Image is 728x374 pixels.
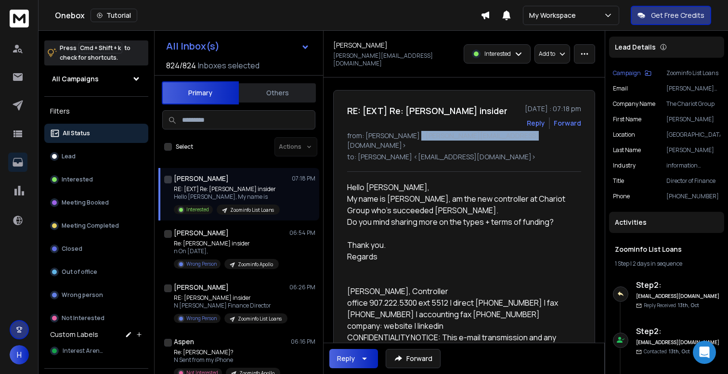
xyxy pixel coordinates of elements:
[644,348,690,355] p: Contacted
[291,338,315,346] p: 06:16 PM
[174,302,287,310] p: N [PERSON_NAME] Finance Director
[62,268,97,276] p: Out of office
[631,6,711,25] button: Get Free Credits
[347,104,507,117] h1: RE: [EXT] Re: [PERSON_NAME] insider
[10,345,29,364] button: H
[162,81,239,104] button: Primary
[292,175,315,182] p: 07:18 PM
[44,262,148,282] button: Out of office
[615,260,718,268] div: |
[230,206,274,214] p: Zoominfo List Loans
[50,330,98,339] h3: Custom Labels
[678,302,699,309] span: 13th, Oct
[527,118,545,128] button: Reply
[174,348,280,356] p: Re: [PERSON_NAME]?
[329,349,378,368] button: Reply
[666,69,720,77] p: Zoominfo List Loans
[609,212,724,233] div: Activities
[158,37,317,56] button: All Inbox(s)
[174,193,280,201] p: Hello [PERSON_NAME], My name is
[44,124,148,143] button: All Status
[636,339,720,346] h6: [EMAIL_ADDRESS][DOMAIN_NAME]
[238,261,273,268] p: Zoominfo Apollo
[239,82,316,103] button: Others
[166,41,220,51] h1: All Inbox(s)
[174,356,280,364] p: N Sent from my iPhone
[44,309,148,328] button: Not Interested
[666,193,720,200] p: [PHONE_NUMBER]
[613,177,624,185] p: title
[529,11,580,20] p: My Workspace
[44,341,148,361] button: Interest Arena
[615,259,629,268] span: 1 Step
[78,42,122,53] span: Cmd + Shift + k
[238,315,282,322] p: Zoominfo List Loans
[174,247,279,255] p: n On [DATE],
[484,50,511,58] p: Interested
[633,259,682,268] span: 2 days in sequence
[666,131,720,139] p: [GEOGRAPHIC_DATA]
[347,131,581,150] p: from: [PERSON_NAME] <[PERSON_NAME][EMAIL_ADDRESS][DOMAIN_NAME]>
[44,147,148,166] button: Lead
[289,284,315,291] p: 06:26 PM
[525,104,581,114] p: [DATE] : 07:18 pm
[666,146,720,154] p: [PERSON_NAME]
[174,283,229,292] h1: [PERSON_NAME]
[44,193,148,212] button: Meeting Booked
[60,43,130,63] p: Press to check for shortcuts.
[55,9,481,22] div: Onebox
[333,40,388,50] h1: [PERSON_NAME]
[174,174,229,183] h1: [PERSON_NAME]
[62,176,93,183] p: Interested
[62,199,109,206] p: Meeting Booked
[613,69,641,77] p: Campaign
[174,337,194,347] h1: Aspen
[539,50,555,58] p: Add to
[44,285,148,305] button: Wrong person
[44,170,148,189] button: Interested
[62,153,76,160] p: Lead
[91,9,137,22] button: Tutorial
[52,74,99,84] h1: All Campaigns
[62,314,104,322] p: Not Interested
[613,85,628,92] p: Email
[666,100,720,108] p: The Chariot Group
[636,293,720,300] h6: [EMAIL_ADDRESS][DOMAIN_NAME]
[63,129,90,137] p: All Status
[166,60,196,71] span: 824 / 824
[62,222,119,230] p: Meeting Completed
[644,302,699,309] p: Reply Received
[554,118,581,128] div: Forward
[613,146,641,154] p: Last Name
[669,348,690,355] span: 13th, Oct
[613,193,630,200] p: Phone
[613,131,635,139] p: location
[613,69,651,77] button: Campaign
[613,116,641,123] p: First Name
[636,325,720,337] h6: Step 2 :
[186,315,217,322] p: Wrong Person
[666,162,720,169] p: information technology & services
[651,11,704,20] p: Get Free Credits
[186,206,209,213] p: Interested
[176,143,193,151] label: Select
[333,52,458,67] p: [PERSON_NAME][EMAIL_ADDRESS][DOMAIN_NAME]
[174,228,229,238] h1: [PERSON_NAME]
[693,341,716,364] div: Open Intercom Messenger
[666,85,720,92] p: [PERSON_NAME][EMAIL_ADDRESS][DOMAIN_NAME]
[44,239,148,258] button: Closed
[666,116,720,123] p: [PERSON_NAME]
[615,42,656,52] p: Lead Details
[174,185,280,193] p: RE: [EXT] Re: [PERSON_NAME] insider
[666,177,720,185] p: Director of Finance
[63,347,104,355] span: Interest Arena
[44,69,148,89] button: All Campaigns
[613,100,655,108] p: Company Name
[613,162,636,169] p: industry
[174,240,279,247] p: Re: [PERSON_NAME] insider
[347,152,581,162] p: to: [PERSON_NAME] <[EMAIL_ADDRESS][DOMAIN_NAME]>
[44,104,148,118] h3: Filters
